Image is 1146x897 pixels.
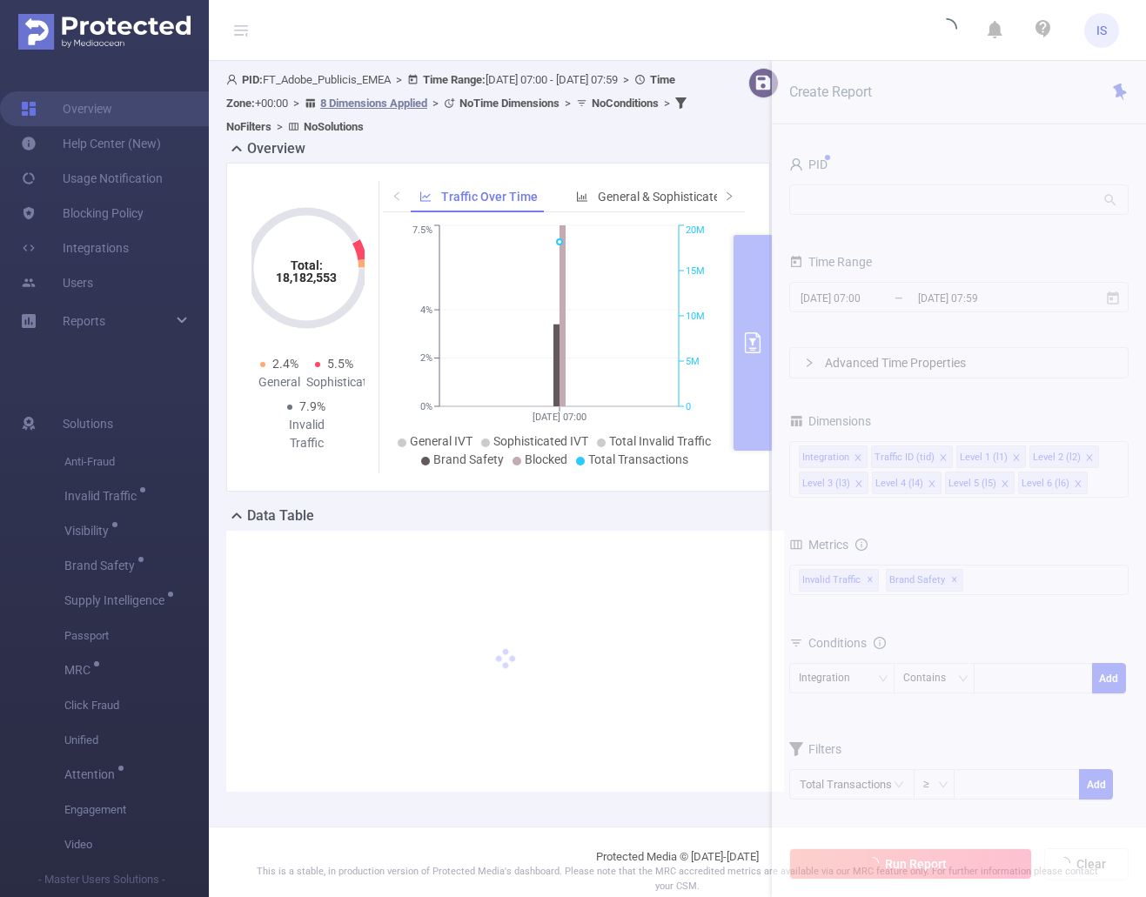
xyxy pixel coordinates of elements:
span: Engagement [64,793,209,827]
a: Help Center (New) [21,126,161,161]
span: FT_Adobe_Publicis_EMEA [DATE] 07:00 - [DATE] 07:59 +00:00 [226,73,691,133]
tspan: 4% [420,305,432,316]
h2: Overview [247,138,305,159]
tspan: 5M [686,356,700,367]
tspan: 15M [686,265,705,277]
span: Sophisticated IVT [493,434,588,448]
i: icon: loading [936,18,957,43]
span: Anti-Fraud [64,445,209,479]
p: This is a stable, in production version of Protected Media's dashboard. Please note that the MRC ... [252,865,1102,894]
span: Total Transactions [588,452,688,466]
a: Blocking Policy [21,196,144,231]
h2: Data Table [247,505,314,526]
tspan: 10M [686,311,705,322]
a: Overview [21,91,112,126]
span: > [288,97,305,110]
span: Reports [63,314,105,328]
span: Traffic Over Time [441,190,538,204]
tspan: 7.5% [412,225,432,237]
b: Time Range: [423,73,486,86]
span: > [618,73,634,86]
span: 5.5% [327,357,353,371]
span: Visibility [64,525,115,537]
span: General IVT [410,434,472,448]
b: No Time Dimensions [459,97,560,110]
div: Invalid Traffic [279,416,334,452]
a: Users [21,265,93,300]
span: Attention [64,768,121,780]
span: Supply Intelligence [64,594,171,606]
span: Total Invalid Traffic [609,434,711,448]
span: General & Sophisticated IVT by Category [598,190,815,204]
img: Protected Media [18,14,191,50]
b: PID: [242,73,263,86]
i: icon: user [226,74,242,85]
span: Unified [64,723,209,758]
span: > [560,97,576,110]
span: > [659,97,675,110]
tspan: 0 [686,401,691,412]
span: > [391,73,407,86]
b: No Solutions [304,120,364,133]
i: icon: bar-chart [576,191,588,203]
tspan: 2% [420,353,432,365]
b: No Conditions [592,97,659,110]
span: Brand Safety [433,452,504,466]
span: 2.4% [272,357,298,371]
a: Reports [63,304,105,338]
span: > [427,97,444,110]
b: No Filters [226,120,271,133]
span: Video [64,827,209,862]
tspan: [DATE] 07:00 [533,412,586,423]
tspan: 20M [686,225,705,237]
u: 8 Dimensions Applied [320,97,427,110]
span: Brand Safety [64,559,141,572]
tspan: Total: [291,258,323,272]
span: Solutions [63,406,113,441]
tspan: 18,182,553 [276,271,337,284]
span: 7.9% [299,399,325,413]
i: icon: line-chart [419,191,432,203]
span: > [271,120,288,133]
div: General [251,373,306,392]
span: IS [1096,13,1107,48]
a: Usage Notification [21,161,163,196]
span: Passport [64,619,209,653]
i: icon: left [392,191,402,201]
a: Integrations [21,231,129,265]
i: icon: right [724,191,734,201]
span: MRC [64,664,97,676]
span: Invalid Traffic [64,490,143,502]
div: Sophisticated [306,373,361,392]
span: Click Fraud [64,688,209,723]
span: Blocked [525,452,567,466]
tspan: 0% [420,401,432,412]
